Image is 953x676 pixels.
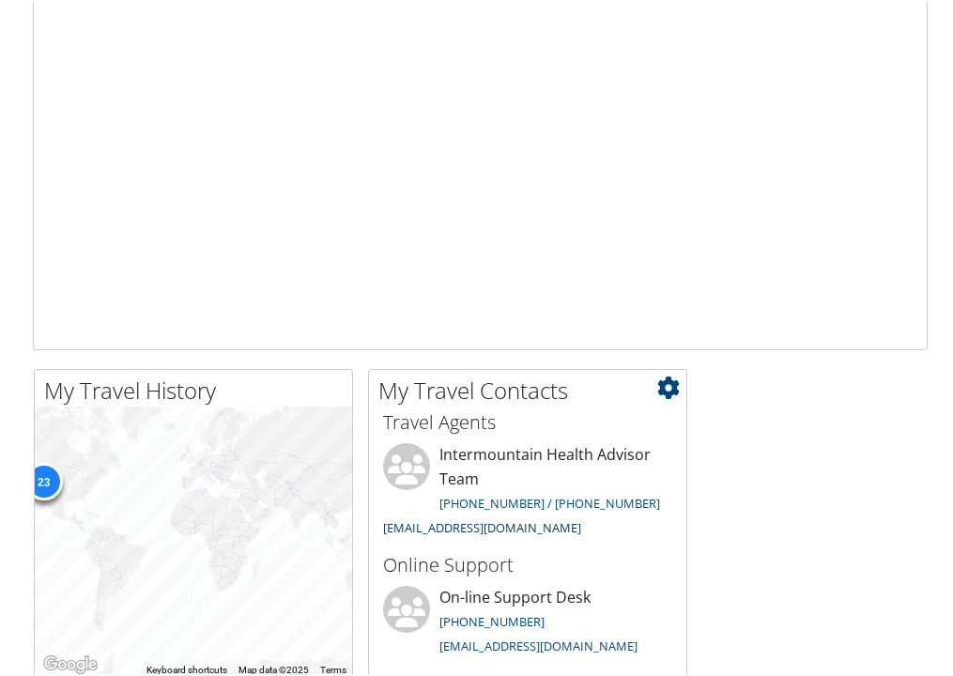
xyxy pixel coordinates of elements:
li: Intermountain Health Advisor Team [374,440,682,541]
a: [EMAIL_ADDRESS][DOMAIN_NAME] [439,635,638,652]
li: On-line Support Desk [374,583,682,660]
h3: Travel Agents [383,407,672,433]
a: [EMAIL_ADDRESS][DOMAIN_NAME] [383,516,581,533]
a: [PHONE_NUMBER] / [PHONE_NUMBER] [439,492,660,509]
div: 23 [25,460,63,498]
h2: My Travel History [44,372,352,404]
h2: My Travel Contacts [378,372,686,404]
button: Keyboard shortcuts [146,661,227,674]
img: Google [39,650,101,674]
a: Terms (opens in new tab) [320,662,346,672]
h3: Online Support [383,549,672,576]
span: Map data ©2025 [238,662,309,672]
a: Open this area in Google Maps (opens a new window) [39,650,101,674]
a: [PHONE_NUMBER] [439,610,545,627]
